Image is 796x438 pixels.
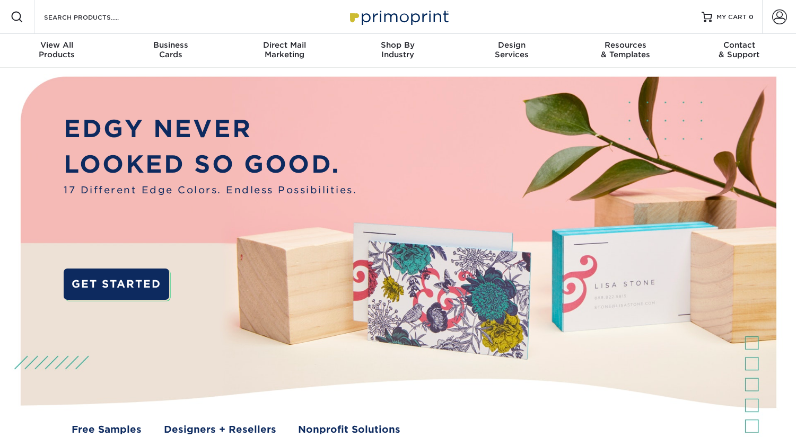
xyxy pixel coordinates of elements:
span: Resources [568,40,682,50]
span: 17 Different Edge Colors. Endless Possibilities. [64,183,357,197]
div: Cards [113,40,227,59]
div: Marketing [228,40,341,59]
a: Resources& Templates [568,34,682,68]
div: Industry [341,40,454,59]
span: Direct Mail [228,40,341,50]
a: Nonprofit Solutions [298,422,400,436]
span: 0 [749,13,754,21]
a: GET STARTED [64,269,169,300]
span: Design [455,40,568,50]
a: Direct MailMarketing [228,34,341,68]
div: & Support [683,40,796,59]
a: DesignServices [455,34,568,68]
a: Contact& Support [683,34,796,68]
input: SEARCH PRODUCTS..... [43,11,146,23]
p: LOOKED SO GOOD. [64,147,357,183]
span: Contact [683,40,796,50]
a: Designers + Resellers [164,422,276,436]
p: EDGY NEVER [64,111,357,147]
img: Primoprint [345,5,451,28]
span: MY CART [716,13,747,22]
a: Free Samples [72,422,142,436]
div: & Templates [568,40,682,59]
a: BusinessCards [113,34,227,68]
a: Shop ByIndustry [341,34,454,68]
span: Shop By [341,40,454,50]
div: Services [455,40,568,59]
span: Business [113,40,227,50]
